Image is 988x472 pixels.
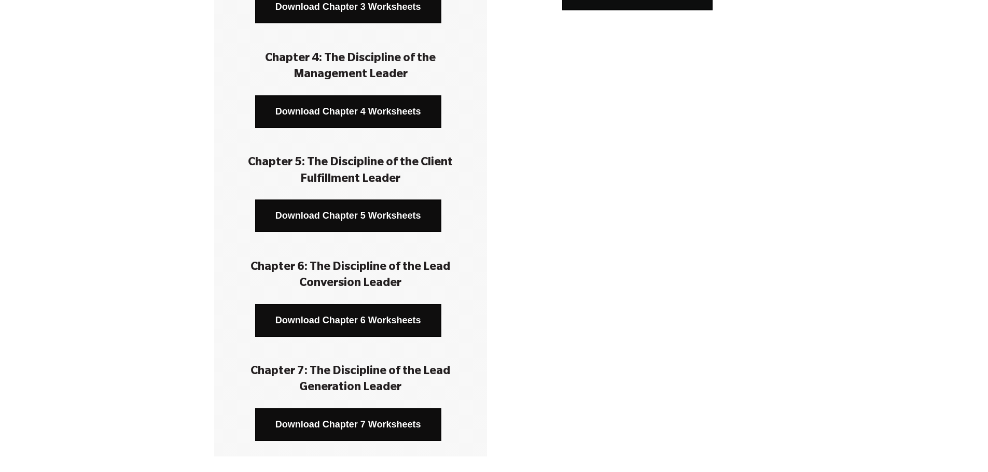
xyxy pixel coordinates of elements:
[255,199,441,232] a: Download Chapter 5 Worksheets
[230,155,471,188] h3: Chapter 5: The Discipline of the Client Fulfillment Leader
[230,364,471,396] h3: Chapter 7: The Discipline of the Lead Generation Leader
[255,95,441,128] a: Download Chapter 4 Worksheets
[936,422,988,472] iframe: Chat Widget
[230,260,471,292] h3: Chapter 6: The Discipline of the Lead Conversion Leader
[230,51,471,83] h3: Chapter 4: The Discipline of the Management Leader
[255,304,441,337] a: Download Chapter 6 Worksheets
[255,408,441,441] a: Download Chapter 7 Worksheets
